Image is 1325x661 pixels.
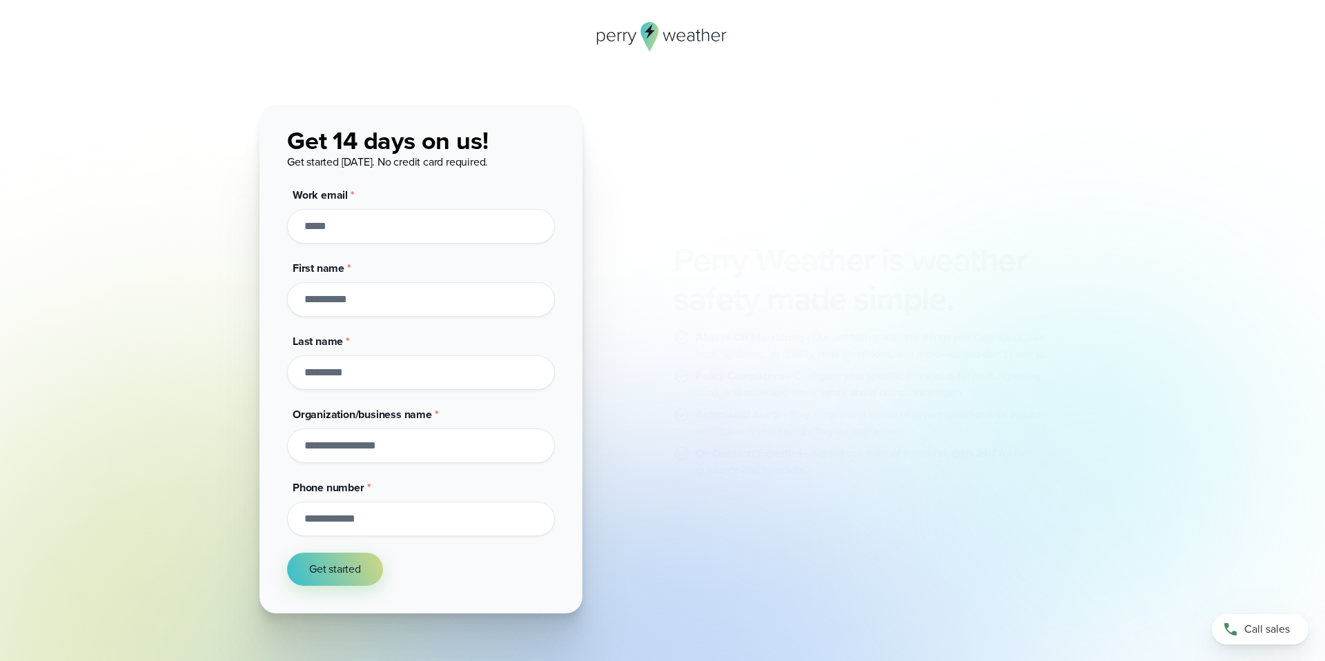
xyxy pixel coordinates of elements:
[293,333,343,349] span: Last name
[287,553,383,586] button: Get started
[1244,621,1290,638] span: Call sales
[293,187,348,203] span: Work email
[287,154,488,170] span: Get started [DATE]. No credit card required.
[309,561,361,578] span: Get started
[287,122,488,159] span: Get 14 days on us!
[293,406,432,422] span: Organization/business name
[293,480,364,495] span: Phone number
[293,260,344,276] span: First name
[1212,614,1308,644] a: Call sales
